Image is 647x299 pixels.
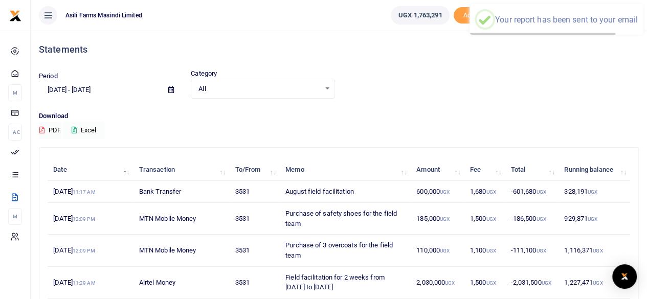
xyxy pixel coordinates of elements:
td: 1,116,371 [559,235,630,266]
small: 12:09 PM [73,216,95,222]
td: 600,000 [411,181,464,203]
small: UGX [486,216,496,222]
td: [DATE] [48,181,133,203]
span: UGX 1,763,291 [398,10,442,20]
input: select period [39,81,160,99]
td: -601,680 [505,181,559,203]
th: Running balance: activate to sort column ascending [559,159,630,181]
img: logo-small [9,10,21,22]
li: M [8,208,22,225]
small: UGX [486,248,496,254]
label: Category [191,68,217,79]
td: Purchase of safety shoes for the field team [280,203,411,235]
td: MTN Mobile Money [133,235,230,266]
th: Fee: activate to sort column ascending [464,159,505,181]
small: UGX [536,189,546,195]
td: August field facilitation [280,181,411,203]
small: UGX [486,280,496,286]
button: PDF [39,122,61,139]
h4: Statements [39,44,639,55]
th: Memo: activate to sort column ascending [280,159,411,181]
td: 3531 [229,235,280,266]
button: Excel [63,122,105,139]
td: 1,500 [464,267,505,298]
td: 185,000 [411,203,464,235]
td: 110,000 [411,235,464,266]
td: -2,031,500 [505,267,559,298]
div: Your report has been sent to your email [495,15,638,25]
small: 12:09 PM [73,248,95,254]
small: UGX [536,248,546,254]
td: 1,100 [464,235,505,266]
th: Transaction: activate to sort column ascending [133,159,230,181]
td: 2,030,000 [411,267,464,298]
span: Add money [454,7,505,24]
a: logo-small logo-large logo-large [9,11,21,19]
a: UGX 1,763,291 [391,6,450,25]
td: -186,500 [505,203,559,235]
small: UGX [536,216,546,222]
span: Asili Farms Masindi Limited [61,11,146,20]
p: Download [39,111,639,122]
td: 3531 [229,203,280,235]
small: 11:17 AM [73,189,96,195]
td: 328,191 [559,181,630,203]
td: Purchase of 3 overcoats for the field team [280,235,411,266]
small: UGX [445,280,455,286]
td: 3531 [229,181,280,203]
small: UGX [440,248,450,254]
th: Date: activate to sort column descending [48,159,133,181]
li: Wallet ballance [387,6,454,25]
li: Ac [8,124,22,141]
small: UGX [440,216,450,222]
label: Period [39,71,58,81]
td: Airtel Money [133,267,230,298]
td: 1,227,471 [559,267,630,298]
td: MTN Mobile Money [133,203,230,235]
td: -111,100 [505,235,559,266]
div: Open Intercom Messenger [612,264,637,289]
td: 1,680 [464,181,505,203]
td: Field facilitation for 2 weeks from [DATE] to [DATE] [280,267,411,298]
small: UGX [440,189,450,195]
span: All [198,84,320,94]
a: Add money [454,11,505,18]
td: Bank Transfer [133,181,230,203]
th: Amount: activate to sort column ascending [411,159,464,181]
small: UGX [588,189,597,195]
th: Total: activate to sort column ascending [505,159,559,181]
td: [DATE] [48,267,133,298]
small: UGX [486,189,496,195]
small: 11:29 AM [73,280,96,286]
td: [DATE] [48,203,133,235]
small: UGX [588,216,597,222]
td: 3531 [229,267,280,298]
small: UGX [593,280,603,286]
td: 1,500 [464,203,505,235]
td: 929,871 [559,203,630,235]
th: To/From: activate to sort column ascending [229,159,280,181]
li: M [8,84,22,101]
small: UGX [541,280,551,286]
td: [DATE] [48,235,133,266]
li: Toup your wallet [454,7,505,24]
small: UGX [593,248,603,254]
